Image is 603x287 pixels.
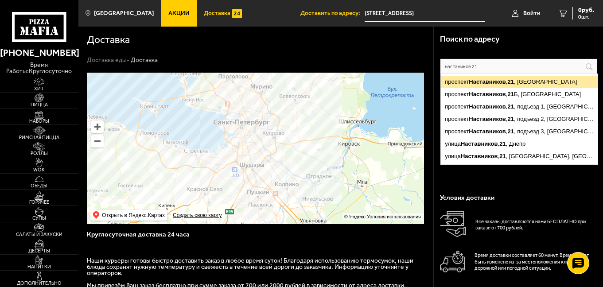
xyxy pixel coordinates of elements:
[469,116,506,122] ymaps: Наставников
[441,88,598,101] ymaps: проспект , Б, [GEOGRAPHIC_DATA]
[461,153,498,159] ymaps: Наставников
[441,101,598,113] ymaps: проспект , , подъезд 1, [GEOGRAPHIC_DATA]
[441,113,598,125] ymaps: проспект , , подъезд 2, [GEOGRAPHIC_DATA]
[94,10,154,16] span: [GEOGRAPHIC_DATA]
[507,78,514,85] ymaps: 21
[499,153,506,159] ymaps: 21
[507,103,514,110] ymaps: 21
[440,75,553,188] img: Loading
[204,10,230,16] span: Доставка
[523,10,541,16] span: Войти
[461,140,498,147] ymaps: Наставников
[232,9,241,18] img: 15daf4d41897b9f0e9f617042186c801.svg
[507,91,514,97] ymaps: 21
[87,230,425,245] h3: Круглосуточная доставка 24 часа
[90,210,167,221] ymaps: Открыть в Яндекс.Картах
[578,7,594,13] span: 0 руб.
[171,212,223,219] a: Создать свою карту
[365,5,485,22] input: Ваш адрес доставки
[87,35,130,45] h1: Доставка
[441,76,598,88] ymaps: проспект , , [GEOGRAPHIC_DATA]
[469,128,506,135] ymaps: Наставников
[365,5,485,22] span: Россия, Санкт-Петербург, проспект Наставников, 21
[499,140,506,147] ymaps: 21
[475,218,597,231] p: Все заказы доставляются нами БЕСПЛАТНО при заказе от 700 рублей.
[440,251,465,272] img: Автомобиль доставки
[440,35,500,43] h3: Поиск по адресу
[440,211,466,237] img: Оплата доставки
[441,125,598,138] ymaps: проспект , , подъезд 3, [GEOGRAPHIC_DATA]
[102,210,165,221] ymaps: Открыть в Яндекс.Картах
[469,78,506,85] ymaps: Наставников
[87,56,129,64] a: Доставка еды-
[300,10,365,16] span: Доставить по адресу:
[344,214,366,219] ymaps: © Яндекс
[507,128,514,135] ymaps: 21
[475,252,597,271] p: Время доставки составляет 60 минут. Время может быть изменено из-за местоположения клиента, дорож...
[131,56,158,64] div: Доставка
[469,91,506,97] ymaps: Наставников
[507,116,514,122] ymaps: 21
[441,150,598,163] ymaps: улица , , [GEOGRAPHIC_DATA], [GEOGRAPHIC_DATA] ([GEOGRAPHIC_DATA])
[469,103,506,110] ymaps: Наставников
[441,138,598,150] ymaps: улица , , Днепр
[87,257,413,277] span: Наши курьеры готовы быстро доставить заказ в любое время суток! Благодаря использованию термосумо...
[440,194,597,201] h3: Условия доставки
[168,10,190,16] span: Акции
[440,58,597,75] input: Введите название улицы
[578,14,594,19] span: 0 шт.
[367,214,421,219] a: Условия использования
